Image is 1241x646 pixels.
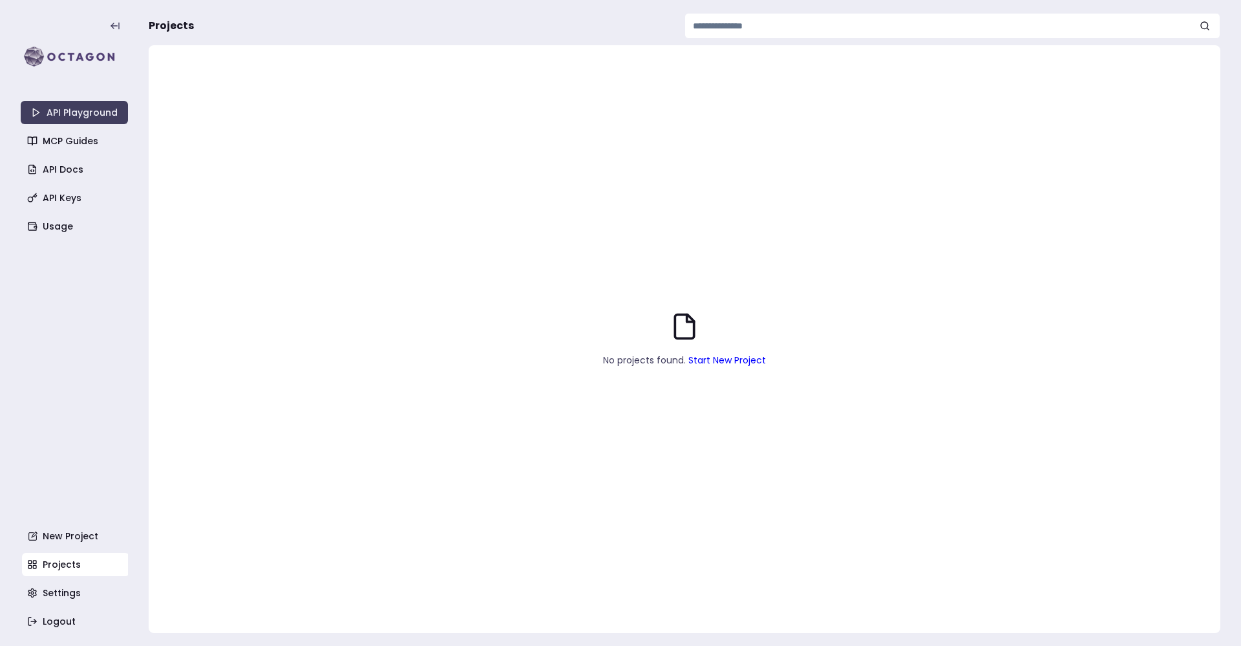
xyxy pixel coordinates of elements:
a: API Playground [21,101,128,124]
a: Start New Project [688,354,766,367]
img: logo-rect-yK7x_WSZ.svg [21,44,128,70]
a: API Docs [22,158,129,181]
a: MCP Guides [22,129,129,153]
a: API Keys [22,186,129,210]
a: Projects [22,553,129,576]
a: Usage [22,215,129,238]
span: Projects [149,18,194,34]
a: Settings [22,581,129,605]
p: No projects found. [543,354,826,367]
a: New Project [22,524,129,548]
a: Logout [22,610,129,633]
